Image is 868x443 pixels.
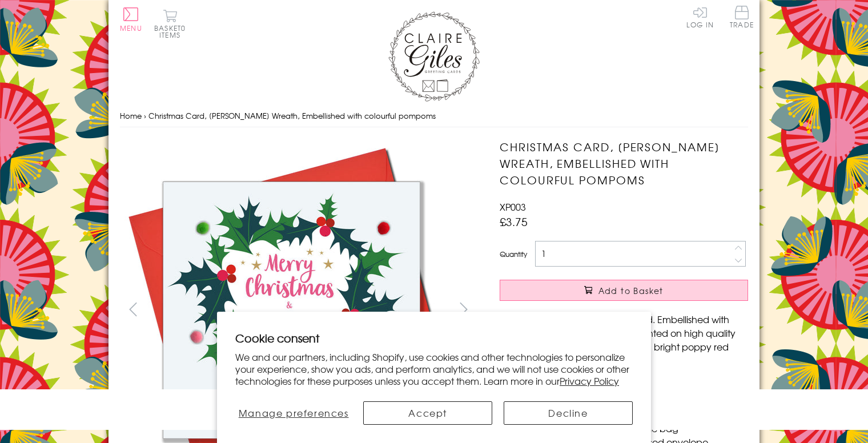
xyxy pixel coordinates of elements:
button: Menu [120,7,142,31]
button: Accept [363,401,492,425]
img: Claire Giles Greetings Cards [388,11,480,102]
a: Privacy Policy [560,374,619,388]
button: prev [120,296,146,322]
a: Trade [730,6,754,30]
button: Manage preferences [235,401,352,425]
span: 0 items [159,23,186,40]
span: XP003 [500,200,526,214]
img: Christmas Card, Holly Wreath, Embellished with colourful pompoms [477,139,819,425]
button: next [451,296,477,322]
nav: breadcrumbs [120,104,748,128]
a: Log In [686,6,714,28]
span: Manage preferences [239,406,349,420]
span: Add to Basket [598,285,664,296]
span: › [144,110,146,121]
h2: Cookie consent [235,330,633,346]
button: Decline [504,401,633,425]
span: Menu [120,23,142,33]
span: £3.75 [500,214,528,229]
p: We and our partners, including Shopify, use cookies and other technologies to personalize your ex... [235,351,633,386]
h1: Christmas Card, [PERSON_NAME] Wreath, Embellished with colourful pompoms [500,139,748,188]
button: Basket0 items [154,9,186,38]
a: Home [120,110,142,121]
span: Christmas Card, [PERSON_NAME] Wreath, Embellished with colourful pompoms [148,110,436,121]
label: Quantity [500,249,527,259]
span: Trade [730,6,754,28]
button: Add to Basket [500,280,748,301]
